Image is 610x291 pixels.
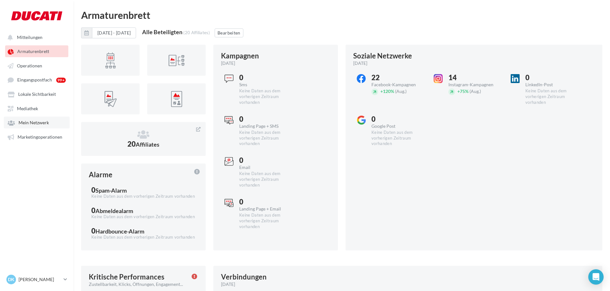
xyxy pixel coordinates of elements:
[5,273,68,286] a: DK [PERSON_NAME]
[183,30,210,35] div: (20 Affiliates)
[239,212,293,230] div: Keine Daten aus dem vorherigen Zeitraum vorhanden
[239,74,293,81] div: 0
[395,88,407,94] span: (Aug.)
[239,207,293,211] div: Landing Page + Email
[221,60,235,66] span: [DATE]
[91,227,195,234] div: 0
[92,27,136,38] button: [DATE] - [DATE]
[239,171,293,188] div: Keine Daten aus dem vorherigen Zeitraum vorhanden
[239,116,293,123] div: 0
[525,82,579,87] div: LinkedIn-Post
[19,276,61,283] p: [PERSON_NAME]
[18,134,62,140] span: Marketingoperationen
[469,88,481,94] span: (Aug.)
[239,165,293,170] div: Email
[457,88,469,94] span: 75%
[353,60,367,66] span: [DATE]
[239,157,293,164] div: 0
[95,188,127,193] div: Spam-Alarm
[17,34,42,40] span: Mitteilungen
[19,120,49,126] span: Mein Netzwerk
[17,63,42,68] span: Operationen
[448,74,502,81] div: 14
[91,207,195,214] div: 0
[239,124,293,128] div: Landing Page + SMS
[371,124,425,128] div: Google Post
[91,194,195,199] div: Keine Daten aus dem vorherigen Zeitraum vorhanden
[221,273,267,280] div: Verbindungen
[525,88,579,105] div: Keine Daten aus dem vorherigen Zeitraum vorhanden
[525,74,579,81] div: 0
[4,117,70,128] a: Mein Netzwerk
[17,77,52,83] span: Eingangspostfach
[457,88,460,94] span: +
[81,27,136,38] button: [DATE] - [DATE]
[91,234,195,240] div: Keine Daten aus dem vorherigen Zeitraum vorhanden
[81,10,602,20] div: Armaturenbrett
[4,31,67,43] button: Mitteilungen
[371,130,425,147] div: Keine Daten aus dem vorherigen Zeitraum vorhanden
[136,141,159,148] span: Affiliates
[127,140,159,148] span: 20
[588,269,604,285] div: Open Intercom Messenger
[4,74,70,86] a: Eingangspostfach 99+
[4,88,70,100] a: Lokale Sichtbarkeit
[371,82,425,87] div: Facebook-Kampagnen
[17,106,38,111] span: Mediathek
[18,92,56,97] span: Lokale Sichtbarkeit
[17,49,49,54] span: Armaturenbrett
[8,276,14,283] span: DK
[91,187,195,194] div: 0
[380,88,394,94] span: 120%
[239,130,293,147] div: Keine Daten aus dem vorherigen Zeitraum vorhanden
[221,52,259,59] div: Kampagnen
[371,116,425,123] div: 0
[89,281,187,287] div: Zustellbarkeit, Klicks, Öffnungen, Engagement...
[239,82,293,87] div: Sms
[56,78,66,83] div: 99+
[4,131,70,142] a: Marketingoperationen
[4,60,70,71] a: Operationen
[95,208,133,214] div: Abmeldealarm
[448,82,502,87] div: Instagram-Kampagnen
[380,88,383,94] span: +
[89,171,112,178] div: Alarme
[142,29,182,35] div: Alle Beteiligten
[239,198,293,205] div: 0
[4,45,70,57] a: Armaturenbrett
[91,214,195,220] div: Keine Daten aus dem vorherigen Zeitraum vorhanden
[4,103,70,114] a: Mediathek
[353,52,412,59] div: Soziale Netzwerke
[239,88,293,105] div: Keine Daten aus dem vorherigen Zeitraum vorhanden
[221,281,235,287] span: [DATE]
[89,273,164,280] div: Kritische Performances
[371,74,425,81] div: 22
[215,28,243,37] button: Bearbeiten
[95,228,144,234] div: Hardbounce-Alarm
